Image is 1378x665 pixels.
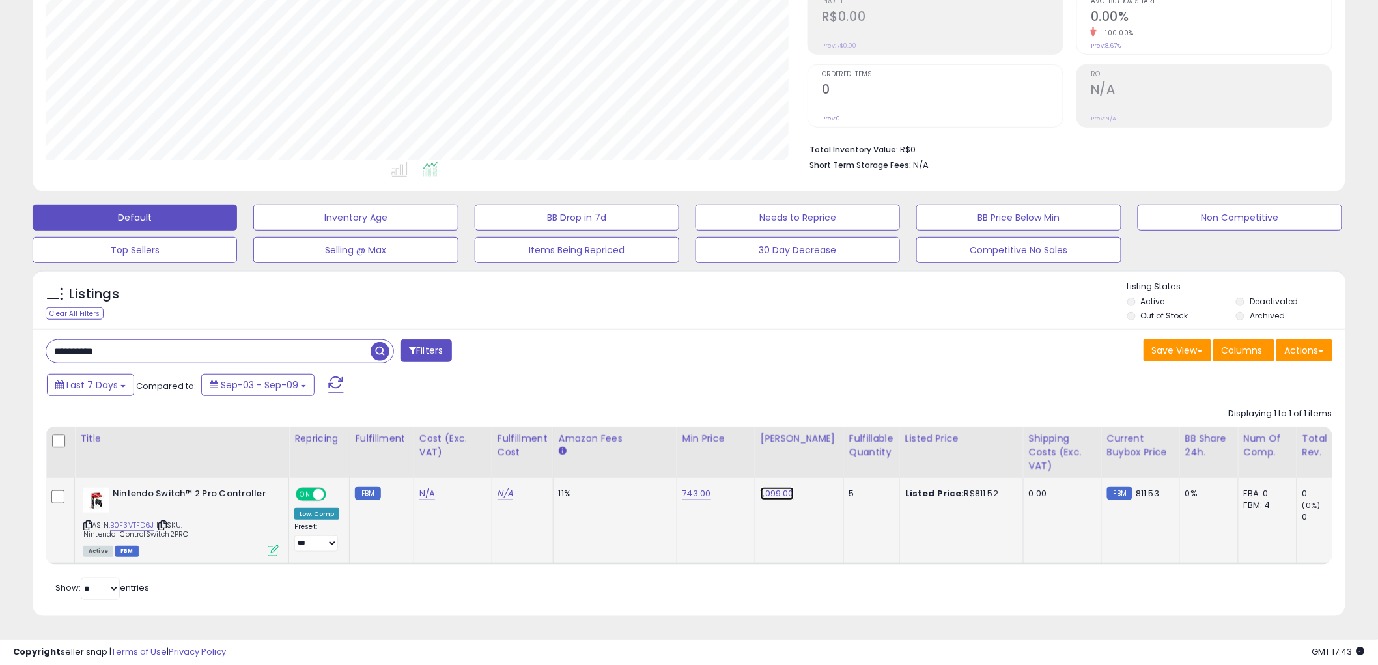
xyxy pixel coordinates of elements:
[1091,115,1116,122] small: Prev: N/A
[849,488,890,500] div: 5
[83,488,279,555] div: ASIN:
[253,237,458,263] button: Selling @ Max
[1302,488,1355,500] div: 0
[33,237,237,263] button: Top Sellers
[1127,281,1345,293] p: Listing States:
[83,520,188,539] span: | SKU: Nintendo_ControlSwitch2PRO
[913,159,929,171] span: N/A
[111,645,167,658] a: Terms of Use
[201,374,315,396] button: Sep-03 - Sep-09
[1302,432,1350,459] div: Total Rev.
[1091,9,1332,27] h2: 0.00%
[1222,344,1263,357] span: Columns
[80,432,283,446] div: Title
[33,205,237,231] button: Default
[1138,205,1342,231] button: Non Competitive
[1029,488,1091,500] div: 0.00
[822,9,1063,27] h2: R$0.00
[849,432,894,459] div: Fulfillable Quantity
[682,487,711,500] a: 743.00
[46,307,104,320] div: Clear All Filters
[1185,488,1228,500] div: 0%
[696,205,900,231] button: Needs to Reprice
[916,205,1121,231] button: BB Price Below Min
[822,71,1063,78] span: Ordered Items
[559,446,567,457] small: Amazon Fees.
[905,487,964,500] b: Listed Price:
[1302,500,1321,511] small: (0%)
[682,432,750,446] div: Min Price
[66,378,118,391] span: Last 7 Days
[1091,42,1121,50] small: Prev: 8.67%
[761,487,794,500] a: 1,099.00
[294,432,344,446] div: Repricing
[115,546,139,557] span: FBM
[1250,296,1299,307] label: Deactivated
[1029,432,1096,473] div: Shipping Costs (Exc. VAT)
[1302,511,1355,523] div: 0
[905,432,1018,446] div: Listed Price
[294,508,339,520] div: Low. Comp
[1097,28,1134,38] small: -100.00%
[355,487,380,500] small: FBM
[1141,310,1188,321] label: Out of Stock
[822,115,840,122] small: Prev: 0
[809,141,1323,156] li: R$0
[419,487,435,500] a: N/A
[1250,310,1285,321] label: Archived
[822,82,1063,100] h2: 0
[905,488,1013,500] div: R$811.52
[297,489,313,500] span: ON
[1185,432,1233,459] div: BB Share 24h.
[1141,296,1165,307] label: Active
[1144,339,1211,361] button: Save View
[1091,71,1332,78] span: ROI
[475,205,679,231] button: BB Drop in 7d
[1107,432,1174,459] div: Current Buybox Price
[475,237,679,263] button: Items Being Repriced
[1229,408,1332,420] div: Displaying 1 to 1 of 1 items
[83,546,113,557] span: All listings currently available for purchase on Amazon
[696,237,900,263] button: 30 Day Decrease
[324,489,345,500] span: OFF
[498,432,548,459] div: Fulfillment Cost
[809,144,898,155] b: Total Inventory Value:
[1276,339,1332,361] button: Actions
[355,432,408,446] div: Fulfillment
[69,285,119,304] h5: Listings
[559,432,671,446] div: Amazon Fees
[55,582,149,594] span: Show: entries
[113,488,271,503] b: Nintendo Switch™ 2 Pro Controller
[83,488,109,513] img: 31taAknJsbL._SL40_.jpg
[822,42,856,50] small: Prev: R$0.00
[761,432,838,446] div: [PERSON_NAME]
[13,646,226,658] div: seller snap | |
[1244,432,1291,459] div: Num of Comp.
[1091,82,1332,100] h2: N/A
[559,488,667,500] div: 11%
[110,520,154,531] a: B0F3VTFD6J
[498,487,513,500] a: N/A
[916,237,1121,263] button: Competitive No Sales
[401,339,451,362] button: Filters
[809,160,911,171] b: Short Term Storage Fees:
[13,645,61,658] strong: Copyright
[47,374,134,396] button: Last 7 Days
[294,522,339,552] div: Preset:
[1213,339,1274,361] button: Columns
[169,645,226,658] a: Privacy Policy
[1244,488,1287,500] div: FBA: 0
[419,432,486,459] div: Cost (Exc. VAT)
[221,378,298,391] span: Sep-03 - Sep-09
[1244,500,1287,511] div: FBM: 4
[253,205,458,231] button: Inventory Age
[136,380,196,392] span: Compared to:
[1312,645,1365,658] span: 2025-09-17 17:43 GMT
[1107,487,1132,500] small: FBM
[1136,487,1159,500] span: 811.53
